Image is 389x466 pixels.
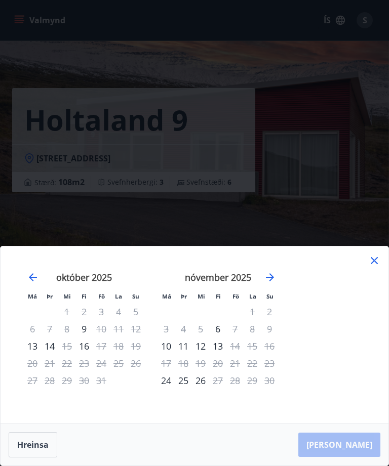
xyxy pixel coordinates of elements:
[158,372,175,389] div: Aðeins innritun í boði
[9,432,57,457] button: Hreinsa
[75,372,93,389] td: Not available. fimmtudagur, 30. október 2025
[175,337,192,355] div: 11
[75,320,93,337] div: Aðeins innritun í boði
[261,320,278,337] td: Not available. sunnudagur, 9. nóvember 2025
[226,320,244,337] td: Not available. föstudagur, 7. nóvember 2025
[192,372,209,389] div: 26
[244,372,261,389] td: Not available. laugardagur, 29. nóvember 2025
[209,372,226,389] div: Aðeins útritun í boði
[244,303,261,320] td: Not available. laugardagur, 1. nóvember 2025
[132,292,139,300] small: Su
[216,292,221,300] small: Fi
[47,292,53,300] small: Þr
[58,320,75,337] td: Not available. miðvikudagur, 8. október 2025
[127,303,144,320] td: Not available. sunnudagur, 5. október 2025
[244,320,261,337] td: Not available. laugardagur, 8. nóvember 2025
[110,320,127,337] td: Not available. laugardagur, 11. október 2025
[24,372,41,389] td: Not available. mánudagur, 27. október 2025
[261,303,278,320] td: Not available. sunnudagur, 2. nóvember 2025
[58,303,75,320] td: Not available. miðvikudagur, 1. október 2025
[127,320,144,337] td: Not available. sunnudagur, 12. október 2025
[75,320,93,337] td: fimmtudagur, 9. október 2025
[158,372,175,389] td: mánudagur, 24. nóvember 2025
[63,292,71,300] small: Mi
[158,355,175,372] td: Not available. mánudagur, 17. nóvember 2025
[181,292,187,300] small: Þr
[175,337,192,355] td: þriðjudagur, 11. nóvember 2025
[93,337,110,355] div: Aðeins útritun í boði
[175,355,192,372] td: Not available. þriðjudagur, 18. nóvember 2025
[24,337,41,355] div: Aðeins innritun í boði
[41,355,58,372] td: Not available. þriðjudagur, 21. október 2025
[232,292,239,300] small: Fö
[192,337,209,355] div: 12
[24,320,41,337] td: Not available. mánudagur, 6. október 2025
[226,372,244,389] td: Not available. föstudagur, 28. nóvember 2025
[93,337,110,355] td: Not available. föstudagur, 17. október 2025
[24,337,41,355] td: mánudagur, 13. október 2025
[93,320,110,337] div: Aðeins útritun í boði
[58,337,75,355] div: Aðeins útritun í boði
[261,337,278,355] td: Not available. sunnudagur, 16. nóvember 2025
[41,320,58,337] td: Not available. þriðjudagur, 7. október 2025
[192,355,209,372] td: Not available. miðvikudagur, 19. nóvember 2025
[110,337,127,355] td: Not available. laugardagur, 18. október 2025
[226,337,244,355] td: Not available. föstudagur, 14. nóvember 2025
[192,320,209,337] td: Not available. miðvikudagur, 5. nóvember 2025
[175,372,192,389] div: 25
[209,337,226,355] td: fimmtudagur, 13. nóvember 2025
[261,355,278,372] td: Not available. sunnudagur, 23. nóvember 2025
[209,337,226,355] div: 13
[192,337,209,355] td: miðvikudagur, 12. nóvember 2025
[226,320,244,337] div: Aðeins útritun í boði
[209,372,226,389] td: Not available. fimmtudagur, 27. nóvember 2025
[75,337,93,355] div: Aðeins innritun í boði
[82,292,87,300] small: Fi
[192,372,209,389] td: miðvikudagur, 26. nóvember 2025
[261,372,278,389] td: Not available. sunnudagur, 30. nóvember 2025
[127,355,144,372] td: Not available. sunnudagur, 26. október 2025
[75,303,93,320] td: Not available. fimmtudagur, 2. október 2025
[249,292,256,300] small: La
[75,337,93,355] td: fimmtudagur, 16. október 2025
[175,372,192,389] td: þriðjudagur, 25. nóvember 2025
[58,337,75,355] td: Not available. miðvikudagur, 15. október 2025
[28,292,37,300] small: Má
[110,355,127,372] td: Not available. laugardagur, 25. október 2025
[75,355,93,372] td: Not available. fimmtudagur, 23. október 2025
[244,355,261,372] td: Not available. laugardagur, 22. nóvember 2025
[58,355,75,372] td: Not available. miðvikudagur, 22. október 2025
[93,303,110,320] td: Not available. föstudagur, 3. október 2025
[158,337,175,355] div: Aðeins innritun í boði
[198,292,205,300] small: Mi
[226,337,244,355] div: Aðeins útritun í boði
[58,372,75,389] td: Not available. miðvikudagur, 29. október 2025
[93,372,110,389] td: Not available. föstudagur, 31. október 2025
[127,337,144,355] td: Not available. sunnudagur, 19. október 2025
[13,259,291,411] div: Calendar
[98,292,105,300] small: Fö
[162,292,171,300] small: Má
[56,271,112,283] strong: október 2025
[27,271,39,283] div: Move backward to switch to the previous month.
[158,337,175,355] td: mánudagur, 10. nóvember 2025
[226,355,244,372] td: Not available. föstudagur, 21. nóvember 2025
[110,303,127,320] td: Not available. laugardagur, 4. október 2025
[209,320,226,337] div: Aðeins innritun í boði
[209,355,226,372] td: Not available. fimmtudagur, 20. nóvember 2025
[93,320,110,337] td: Not available. föstudagur, 10. október 2025
[264,271,276,283] div: Move forward to switch to the next month.
[115,292,122,300] small: La
[24,355,41,372] td: Not available. mánudagur, 20. október 2025
[41,372,58,389] td: Not available. þriðjudagur, 28. október 2025
[209,320,226,337] td: fimmtudagur, 6. nóvember 2025
[266,292,274,300] small: Su
[41,337,58,355] td: þriðjudagur, 14. október 2025
[175,320,192,337] td: Not available. þriðjudagur, 4. nóvember 2025
[185,271,251,283] strong: nóvember 2025
[244,337,261,355] td: Not available. laugardagur, 15. nóvember 2025
[93,355,110,372] td: Not available. föstudagur, 24. október 2025
[41,337,58,355] div: 14
[158,320,175,337] td: Not available. mánudagur, 3. nóvember 2025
